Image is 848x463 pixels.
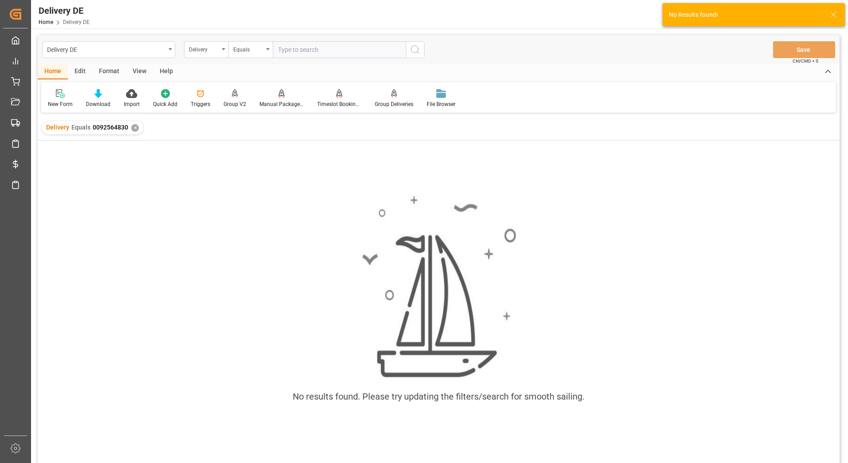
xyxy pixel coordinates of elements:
[293,390,585,403] div: No results found. Please try updating the filters/search for smooth sailing.
[39,19,53,25] a: Home
[126,64,153,79] div: View
[189,43,219,54] div: Delivery
[361,194,516,380] img: smooth_sailing.jpeg
[669,10,821,20] div: No Results found!
[273,41,406,58] input: Type to search
[46,124,69,131] span: Delivery
[184,41,228,58] button: open menu
[153,64,180,79] div: Help
[153,100,177,108] div: Quick Add
[39,4,90,17] div: Delivery DE
[427,100,455,108] div: File Browser
[773,41,835,58] button: Save
[47,43,165,55] div: Delivery DE
[38,64,68,79] div: Home
[68,64,92,79] div: Edit
[131,124,139,132] div: ✕
[86,100,110,108] div: Download
[124,100,140,108] div: Import
[71,124,90,131] span: Equals
[42,41,175,58] button: open menu
[793,58,818,64] span: Ctrl/CMD + S
[224,100,246,108] div: Group V2
[191,100,210,108] div: Triggers
[228,41,273,58] button: open menu
[317,100,361,108] div: Timeslot Booking Report
[93,124,128,131] span: 0092564830
[375,100,413,108] div: Group Deliveries
[92,64,126,79] div: Format
[406,41,424,58] button: search button
[259,100,304,108] div: Manual Package TypeDetermination
[48,100,73,108] div: New Form
[233,43,263,54] div: Equals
